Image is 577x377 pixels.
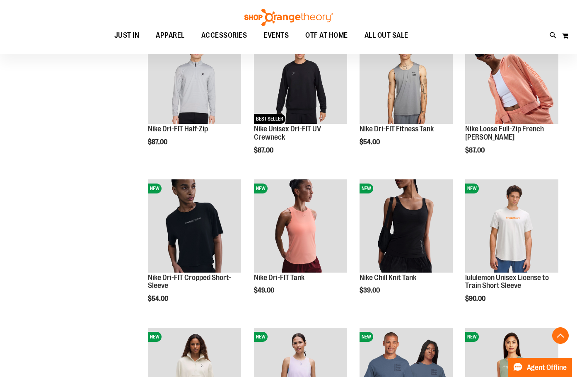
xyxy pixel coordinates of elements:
div: product [144,27,245,167]
div: product [355,27,457,167]
div: product [250,27,351,175]
span: ACCESSORIES [201,26,247,45]
div: product [461,27,563,175]
span: NEW [360,184,373,193]
span: EVENTS [263,26,289,45]
div: product [250,175,351,316]
img: Nike Dri-FIT Cropped Short-Sleeve [148,179,241,273]
span: APPAREL [156,26,185,45]
button: Agent Offline [508,358,572,377]
a: Nike Chill Knit Tank [360,273,416,282]
img: Nike Unisex Dri-FIT UV Crewneck [254,31,347,124]
span: JUST IN [114,26,140,45]
span: NEW [465,184,479,193]
img: lululemon Unisex License to Train Short Sleeve [465,179,558,273]
a: Nike Dri-FIT Cropped Short-SleeveNEW [148,179,241,274]
span: $49.00 [254,287,275,294]
span: $54.00 [148,295,169,302]
span: Agent Offline [527,364,567,372]
img: Nike Dri-FIT Half-Zip [148,31,241,124]
span: $87.00 [148,138,169,146]
a: lululemon Unisex License to Train Short Sleeve [465,273,549,290]
img: Nike Chill Knit Tank [360,179,453,273]
a: Nike Dri-FIT Fitness TankNEW [360,31,453,125]
span: ALL OUT SALE [365,26,408,45]
span: NEW [360,332,373,342]
span: NEW [148,332,162,342]
img: Shop Orangetheory [243,9,334,26]
a: Nike Loose Full-Zip French Terry HoodieNEW [465,31,558,125]
a: Nike Dri-FIT Tank [254,273,304,282]
button: Back To Top [552,327,569,344]
a: Nike Loose Full-Zip French [PERSON_NAME] [465,125,544,141]
span: NEW [148,184,162,193]
span: $87.00 [254,147,275,154]
a: Nike Dri-FIT Half-ZipNEW [148,31,241,125]
span: $54.00 [360,138,381,146]
img: Nike Dri-FIT Tank [254,179,347,273]
a: Nike Dri-FIT Half-Zip [148,125,208,133]
span: NEW [465,332,479,342]
a: Nike Dri-FIT TankNEW [254,179,347,274]
a: Nike Dri-FIT Cropped Short-Sleeve [148,273,231,290]
span: $90.00 [465,295,487,302]
span: $87.00 [465,147,486,154]
a: Nike Chill Knit TankNEW [360,179,453,274]
div: product [144,175,245,324]
div: product [355,175,457,316]
span: BEST SELLER [254,114,285,124]
span: OTF AT HOME [305,26,348,45]
span: $39.00 [360,287,381,294]
img: Nike Loose Full-Zip French Terry Hoodie [465,31,558,124]
a: Nike Dri-FIT Fitness Tank [360,125,434,133]
span: NEW [254,332,268,342]
span: NEW [254,184,268,193]
div: product [461,175,563,324]
a: Nike Unisex Dri-FIT UV Crewneck [254,125,321,141]
img: Nike Dri-FIT Fitness Tank [360,31,453,124]
a: Nike Unisex Dri-FIT UV CrewneckNEWBEST SELLER [254,31,347,125]
a: lululemon Unisex License to Train Short SleeveNEW [465,179,558,274]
